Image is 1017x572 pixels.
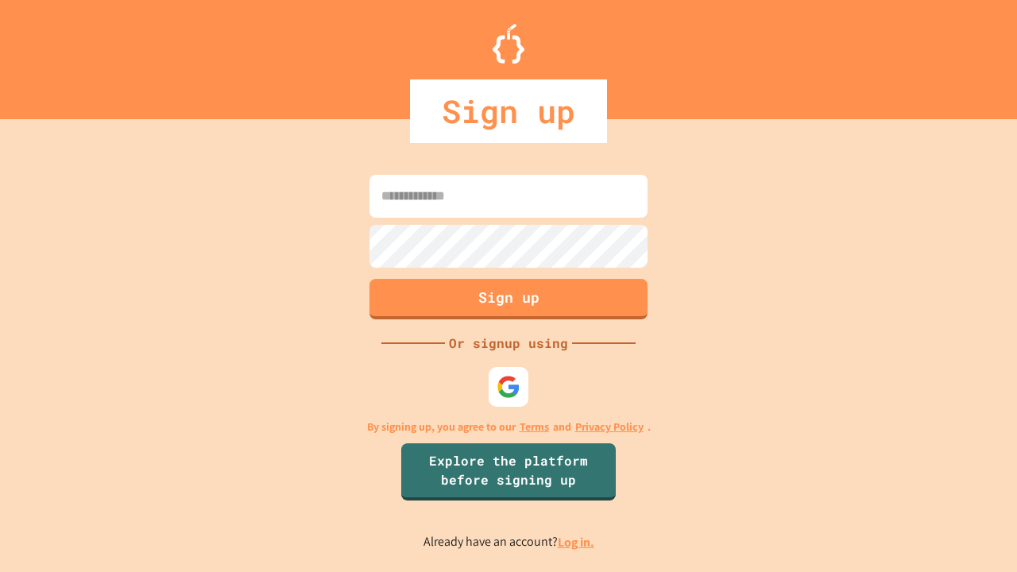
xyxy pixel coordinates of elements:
[558,534,594,551] a: Log in.
[497,375,520,399] img: google-icon.svg
[369,279,648,319] button: Sign up
[367,419,651,435] p: By signing up, you agree to our and .
[410,79,607,143] div: Sign up
[401,443,616,500] a: Explore the platform before signing up
[493,24,524,64] img: Logo.svg
[445,334,572,353] div: Or signup using
[575,419,644,435] a: Privacy Policy
[423,532,594,552] p: Already have an account?
[520,419,549,435] a: Terms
